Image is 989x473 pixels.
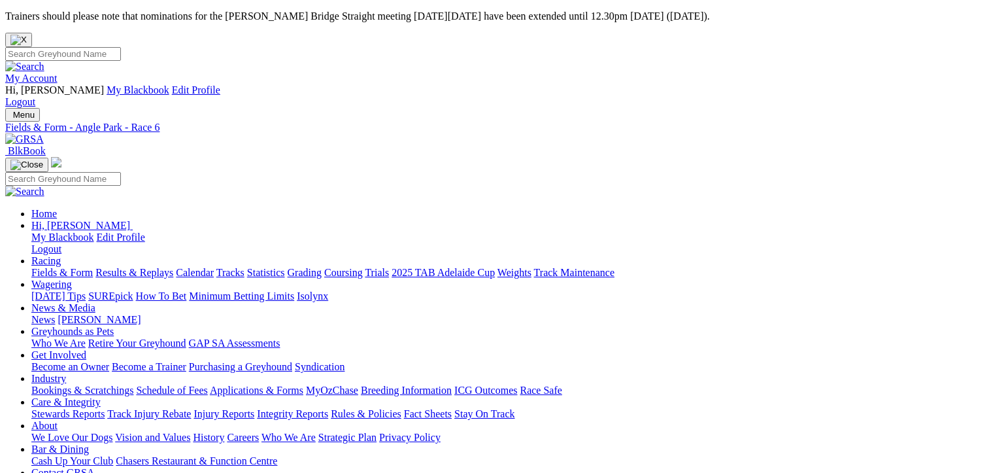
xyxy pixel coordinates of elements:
[31,408,105,419] a: Stewards Reports
[189,338,280,349] a: GAP SA Assessments
[97,232,145,243] a: Edit Profile
[31,455,984,467] div: Bar & Dining
[51,157,61,167] img: logo-grsa-white.png
[31,255,61,266] a: Racing
[5,186,44,198] img: Search
[136,385,207,396] a: Schedule of Fees
[257,408,328,419] a: Integrity Reports
[31,267,93,278] a: Fields & Form
[107,84,169,96] a: My Blackbook
[31,349,86,360] a: Get Involved
[247,267,285,278] a: Statistics
[193,408,254,419] a: Injury Reports
[107,408,191,419] a: Track Injury Rebate
[58,314,141,325] a: [PERSON_NAME]
[31,373,66,384] a: Industry
[31,361,109,372] a: Become an Owner
[95,267,173,278] a: Results & Replays
[261,432,316,443] a: Who We Are
[31,338,984,349] div: Greyhounds as Pets
[176,267,214,278] a: Calendar
[31,220,133,231] a: Hi, [PERSON_NAME]
[324,267,363,278] a: Coursing
[136,290,187,302] a: How To Bet
[31,220,130,231] span: Hi, [PERSON_NAME]
[189,290,294,302] a: Minimum Betting Limits
[31,385,133,396] a: Bookings & Scratchings
[5,73,58,84] a: My Account
[5,158,48,172] button: Toggle navigation
[31,361,984,373] div: Get Involved
[454,385,517,396] a: ICG Outcomes
[392,267,495,278] a: 2025 TAB Adelaide Cup
[31,444,89,455] a: Bar & Dining
[88,290,133,302] a: SUREpick
[31,267,984,279] div: Racing
[10,35,27,45] img: X
[5,61,44,73] img: Search
[5,122,984,133] a: Fields & Form - Angle Park - Race 6
[318,432,377,443] a: Strategic Plan
[13,110,35,120] span: Menu
[5,84,104,96] span: Hi, [PERSON_NAME]
[227,432,259,443] a: Careers
[361,385,452,396] a: Breeding Information
[115,432,190,443] a: Vision and Values
[216,267,244,278] a: Tracks
[116,455,277,466] a: Chasers Restaurant & Function Centre
[5,96,35,107] a: Logout
[31,432,984,444] div: About
[172,84,220,96] a: Edit Profile
[31,232,984,255] div: Hi, [PERSON_NAME]
[5,47,121,61] input: Search
[497,267,531,278] a: Weights
[31,396,101,408] a: Care & Integrity
[31,420,58,431] a: About
[189,361,292,372] a: Purchasing a Greyhound
[5,133,44,145] img: GRSA
[306,385,358,396] a: MyOzChase
[31,232,94,243] a: My Blackbook
[5,172,121,186] input: Search
[193,432,224,443] a: History
[31,455,113,466] a: Cash Up Your Club
[5,145,46,156] a: BlkBook
[8,145,46,156] span: BlkBook
[88,338,186,349] a: Retire Your Greyhound
[520,385,562,396] a: Race Safe
[31,408,984,420] div: Care & Integrity
[365,267,389,278] a: Trials
[31,314,55,325] a: News
[31,290,86,302] a: [DATE] Tips
[5,84,984,108] div: My Account
[31,326,114,337] a: Greyhounds as Pets
[31,290,984,302] div: Wagering
[404,408,452,419] a: Fact Sheets
[331,408,401,419] a: Rules & Policies
[31,338,86,349] a: Who We Are
[297,290,328,302] a: Isolynx
[379,432,441,443] a: Privacy Policy
[5,10,984,22] p: Trainers should please note that nominations for the [PERSON_NAME] Bridge Straight meeting [DATE]...
[454,408,514,419] a: Stay On Track
[295,361,344,372] a: Syndication
[31,208,57,219] a: Home
[10,160,43,170] img: Close
[288,267,322,278] a: Grading
[31,243,61,254] a: Logout
[31,279,72,290] a: Wagering
[31,302,95,313] a: News & Media
[5,33,32,47] button: Close
[210,385,303,396] a: Applications & Forms
[31,432,112,443] a: We Love Our Dogs
[31,314,984,326] div: News & Media
[112,361,186,372] a: Become a Trainer
[31,385,984,396] div: Industry
[534,267,614,278] a: Track Maintenance
[5,108,40,122] button: Toggle navigation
